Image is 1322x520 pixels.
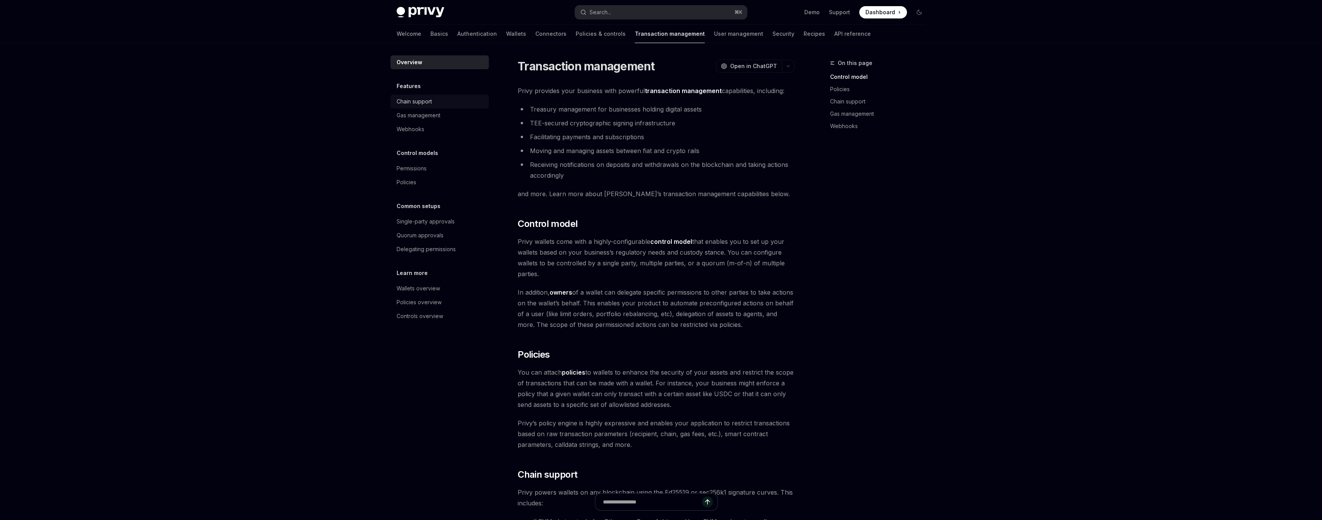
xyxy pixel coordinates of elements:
[397,111,440,120] div: Gas management
[397,125,424,134] div: Webhooks
[430,25,448,43] a: Basics
[390,122,489,136] a: Webhooks
[518,118,795,128] li: TEE-secured cryptographic signing infrastructure
[390,282,489,295] a: Wallets overview
[590,8,611,17] div: Search...
[518,418,795,450] span: Privy’s policy engine is highly expressive and enables your application to restrict transactions ...
[535,25,566,43] a: Connectors
[390,295,489,309] a: Policies overview
[830,95,932,108] a: Chain support
[772,25,794,43] a: Security
[390,215,489,228] a: Single-party approvals
[397,7,444,18] img: dark logo
[390,309,489,323] a: Controls overview
[518,59,655,73] h1: Transaction management
[834,25,871,43] a: API reference
[518,104,795,115] li: Treasury management for businesses holding digital assets
[829,8,850,16] a: Support
[397,217,455,226] div: Single-party approvals
[397,268,428,278] h5: Learn more
[397,202,440,211] h5: Common setups
[397,231,443,240] div: Quorum approvals
[518,236,795,279] span: Privy wallets come with a highly-configurable that enables you to set up your wallets based on yo...
[830,108,932,120] a: Gas management
[397,25,421,43] a: Welcome
[397,148,438,158] h5: Control models
[518,159,795,181] li: Receiving notifications on deposits and withdrawals on the blockchain and taking actions accordingly
[804,25,825,43] a: Recipes
[830,83,932,95] a: Policies
[518,218,578,230] span: Control model
[397,82,421,91] h5: Features
[390,175,489,189] a: Policies
[518,188,795,199] span: and more. Learn more about [PERSON_NAME]’s transaction management capabilities below.
[576,25,626,43] a: Policies & controls
[397,178,416,187] div: Policies
[397,245,456,254] div: Delegating permissions
[702,497,713,507] button: Send message
[397,97,432,106] div: Chain support
[397,58,422,67] div: Overview
[518,468,577,481] span: Chain support
[518,132,795,142] li: Facilitating payments and subscriptions
[804,8,820,16] a: Demo
[635,25,705,43] a: Transaction management
[913,6,925,18] button: Toggle dark mode
[397,284,440,293] div: Wallets overview
[575,5,747,19] button: Search...⌘K
[397,312,443,321] div: Controls overview
[645,87,722,95] strong: transaction management
[390,55,489,69] a: Overview
[562,368,585,377] a: policies
[830,120,932,132] a: Webhooks
[457,25,497,43] a: Authentication
[859,6,907,18] a: Dashboard
[518,287,795,330] span: In addition, of a wallet can delegate specific permissions to other parties to take actions on th...
[865,8,895,16] span: Dashboard
[714,25,763,43] a: User management
[518,85,795,96] span: Privy provides your business with powerful capabilities, including:
[397,298,442,307] div: Policies overview
[397,164,427,173] div: Permissions
[390,108,489,122] a: Gas management
[518,348,550,361] span: Policies
[518,145,795,156] li: Moving and managing assets between fiat and crypto rails
[838,58,872,68] span: On this page
[550,288,572,297] a: owners
[716,60,782,73] button: Open in ChatGPT
[390,242,489,256] a: Delegating permissions
[390,162,489,175] a: Permissions
[506,25,526,43] a: Wallets
[390,95,489,108] a: Chain support
[734,9,742,15] span: ⌘ K
[650,238,692,246] a: control model
[730,62,777,70] span: Open in ChatGPT
[390,228,489,242] a: Quorum approvals
[518,487,795,508] span: Privy powers wallets on any blockchain using the Ed25519 or sec256k1 signature curves. This inclu...
[830,71,932,83] a: Control model
[650,238,692,245] strong: control model
[518,367,795,410] span: You can attach to wallets to enhance the security of your assets and restrict the scope of transa...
